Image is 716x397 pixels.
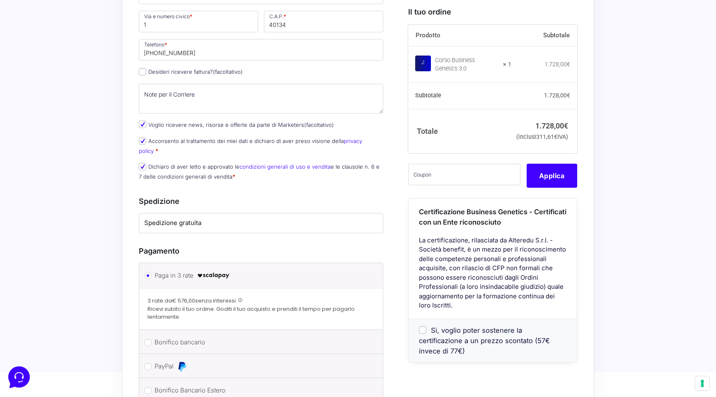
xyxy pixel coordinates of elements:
[516,133,568,140] small: (inclusi IVA)
[408,164,520,185] input: Coupon
[139,245,383,257] h3: Pagamento
[408,6,577,17] h3: Il tuo ordine
[155,384,365,397] label: Bonifico Bancario Estero
[139,68,243,75] label: Desideri ricevere fattura?
[139,138,362,154] label: Acconsento al trattamento dei miei dati e dichiaro di aver preso visione della
[139,138,362,154] a: privacy policy
[554,133,557,140] span: €
[58,266,109,285] button: Messaggi
[419,208,566,226] span: Certificazione Business Genetics - Certificati con un Ente riconosciuto
[408,82,511,109] th: Subtotale
[139,163,380,179] label: Dichiaro di aver letto e approvato le e le clausole n. 6 e 7 delle condizioni generali di vendita
[139,39,383,61] input: Telefono *
[239,163,331,170] a: condizioni generali di uso e vendita
[139,163,146,170] input: Dichiaro di aver letto e approvato lecondizioni generali di uso e venditae le clausole n. 6 e 7 d...
[155,269,365,282] label: Paga in 3 rate
[264,11,383,32] input: C.A.P. *
[27,46,43,63] img: dark
[304,121,334,128] span: (facoltativo)
[7,365,31,390] iframe: Customerly Messenger Launcher
[535,121,568,130] bdi: 1.728,00
[25,278,39,285] p: Home
[567,92,570,99] span: €
[139,121,146,128] input: Voglio ricevere news, risorse e offerte da parte di Marketers(facoltativo)
[144,218,378,228] label: Spedizione gratuita
[177,361,187,371] img: PayPal
[415,55,431,71] img: Corso Business Genetics 3.0
[503,60,511,68] strong: × 1
[88,103,152,109] a: Apri Centro Assistenza
[13,33,70,40] span: Le tue conversazioni
[544,92,570,99] bdi: 1.728,00
[155,360,365,373] label: PayPal
[536,133,557,140] span: 311,61
[419,326,550,355] span: Sì, voglio poter sostenere la certificazione a un prezzo scontato (57€ invece di 77€)
[213,68,243,75] span: (facoltativo)
[54,75,122,81] span: Inizia una conversazione
[139,121,334,128] label: Voglio ricevere news, risorse e offerte da parte di Marketers
[695,376,709,390] button: Le tue preferenze relative al consenso per le tecnologie di tracciamento
[544,61,570,67] bdi: 1.728,00
[408,25,511,46] th: Prodotto
[72,278,94,285] p: Messaggi
[139,68,146,75] input: Desideri ricevere fattura?(facoltativo)
[139,137,146,145] input: Acconsento al trattamento dei miei dati e dichiaro di aver preso visione dellaprivacy policy
[139,196,383,207] h3: Spedizione
[197,271,230,281] img: scalapay-logo-black.png
[108,266,159,285] button: Aiuto
[13,46,30,63] img: dark
[409,235,577,318] div: La certificazione, rilasciata da Alteredu S.r.l. - Società benefit, è un mezzo per il riconoscime...
[567,61,570,67] span: €
[527,164,577,188] button: Applica
[419,326,426,334] input: Sì, voglio poter sostenere la certificazione a un prezzo scontato (57€ invece di 77€)
[40,46,56,63] img: dark
[13,70,152,86] button: Inizia una conversazione
[128,278,140,285] p: Aiuto
[408,109,511,153] th: Totale
[139,11,258,32] input: Via e numero civico *
[13,103,65,109] span: Trova una risposta
[7,266,58,285] button: Home
[435,56,498,73] div: Corso Business Genetics 3.0
[19,121,135,129] input: Cerca un articolo...
[511,25,577,46] th: Subtotale
[7,7,139,20] h2: Ciao da Marketers 👋
[564,121,568,130] span: €
[155,336,365,349] label: Bonifico bancario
